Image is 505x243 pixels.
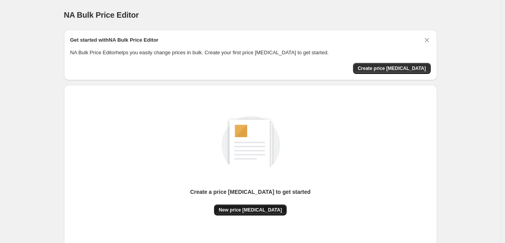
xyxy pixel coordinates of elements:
[353,63,431,74] button: Create price change job
[358,65,426,72] span: Create price [MEDICAL_DATA]
[219,207,282,213] span: New price [MEDICAL_DATA]
[214,204,287,215] button: New price [MEDICAL_DATA]
[423,36,431,44] button: Dismiss card
[64,11,139,19] span: NA Bulk Price Editor
[190,188,311,196] p: Create a price [MEDICAL_DATA] to get started
[70,36,159,44] h2: Get started with NA Bulk Price Editor
[70,49,431,57] p: NA Bulk Price Editor helps you easily change prices in bulk. Create your first price [MEDICAL_DAT...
